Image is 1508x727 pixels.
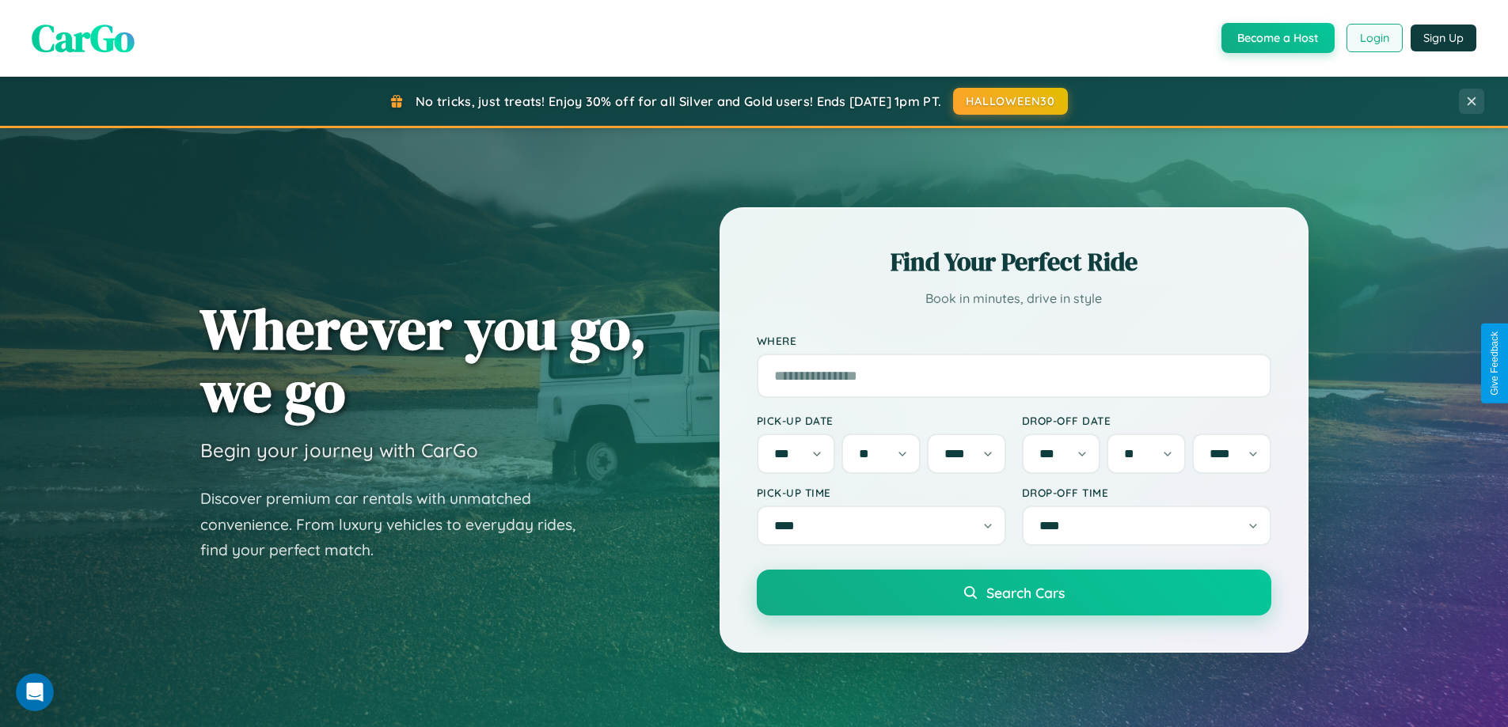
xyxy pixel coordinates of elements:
[416,93,941,109] span: No tricks, just treats! Enjoy 30% off for all Silver and Gold users! Ends [DATE] 1pm PT.
[32,12,135,64] span: CarGo
[757,570,1271,615] button: Search Cars
[757,486,1006,499] label: Pick-up Time
[1489,331,1500,396] div: Give Feedback
[1022,486,1271,499] label: Drop-off Time
[1221,23,1335,53] button: Become a Host
[953,88,1068,115] button: HALLOWEEN30
[200,438,478,462] h3: Begin your journey with CarGo
[1022,414,1271,427] label: Drop-off Date
[757,334,1271,347] label: Where
[757,287,1271,310] p: Book in minutes, drive in style
[200,297,647,422] h1: Wherever you go, we go
[1347,24,1403,52] button: Login
[986,584,1065,601] span: Search Cars
[16,673,54,711] iframe: Intercom live chat
[757,414,1006,427] label: Pick-up Date
[1411,25,1476,51] button: Sign Up
[757,244,1271,279] h2: Find Your Perfect Ride
[200,486,596,563] p: Discover premium car rentals with unmatched convenience. From luxury vehicles to everyday rides, ...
